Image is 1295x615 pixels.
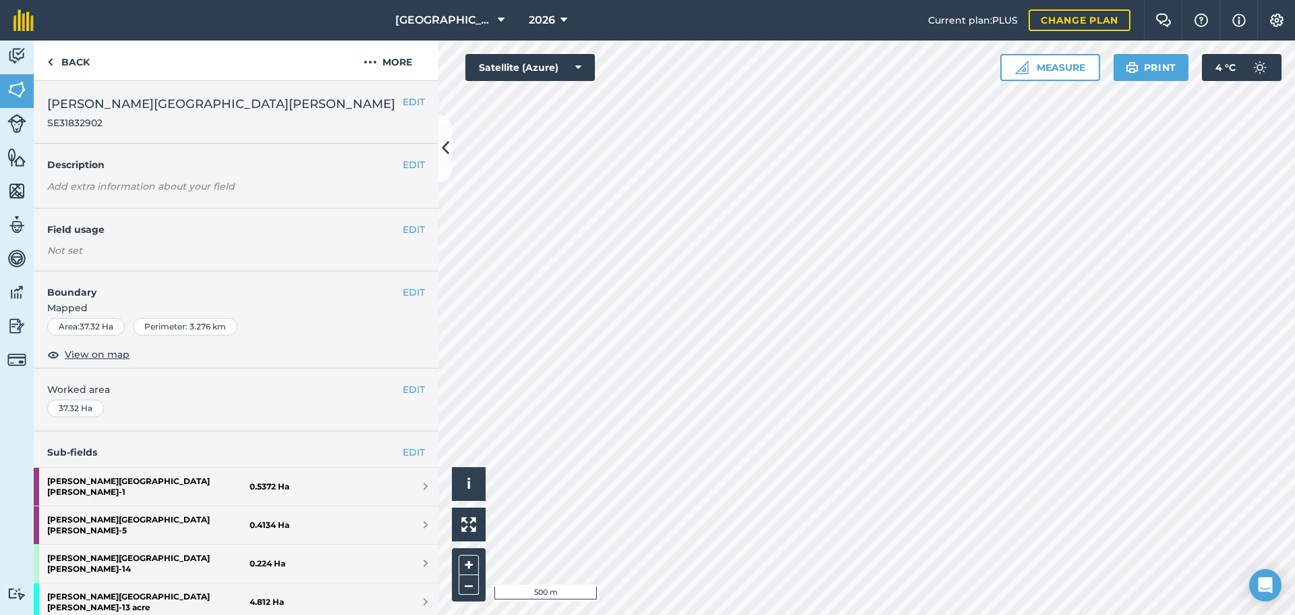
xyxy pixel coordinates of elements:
a: [PERSON_NAME][GEOGRAPHIC_DATA][PERSON_NAME]-140.224 Ha [34,545,438,583]
img: svg+xml;base64,PHN2ZyB4bWxucz0iaHR0cDovL3d3dy53My5vcmcvMjAwMC9zdmciIHdpZHRoPSIxNyIgaGVpZ2h0PSIxNy... [1232,12,1246,28]
a: [PERSON_NAME][GEOGRAPHIC_DATA][PERSON_NAME]-50.4134 Ha [34,506,438,544]
span: 4 ° C [1215,54,1236,81]
img: A question mark icon [1193,14,1209,27]
div: 37.32 Ha [47,400,104,417]
img: svg+xml;base64,PHN2ZyB4bWxucz0iaHR0cDovL3d3dy53My5vcmcvMjAwMC9zdmciIHdpZHRoPSI5IiBoZWlnaHQ9IjI0Ii... [47,54,53,70]
span: 2026 [529,12,555,28]
img: A cog icon [1269,14,1285,27]
div: Area : 37.32 Ha [47,318,125,336]
h4: Description [47,157,425,172]
button: Print [1114,54,1189,81]
img: svg+xml;base64,PHN2ZyB4bWxucz0iaHR0cDovL3d3dy53My5vcmcvMjAwMC9zdmciIHdpZHRoPSI1NiIgaGVpZ2h0PSI2MC... [7,147,26,167]
em: Add extra information about your field [47,180,235,192]
img: svg+xml;base64,PHN2ZyB4bWxucz0iaHR0cDovL3d3dy53My5vcmcvMjAwMC9zdmciIHdpZHRoPSIxOSIgaGVpZ2h0PSIyNC... [1126,59,1139,76]
img: svg+xml;base64,PHN2ZyB4bWxucz0iaHR0cDovL3d3dy53My5vcmcvMjAwMC9zdmciIHdpZHRoPSIyMCIgaGVpZ2h0PSIyNC... [364,54,377,70]
strong: 0.4134 Ha [250,520,289,531]
button: EDIT [403,222,425,237]
h4: Field usage [47,222,403,237]
span: Worked area [47,382,425,397]
img: svg+xml;base64,PHN2ZyB4bWxucz0iaHR0cDovL3d3dy53My5vcmcvMjAwMC9zdmciIHdpZHRoPSI1NiIgaGVpZ2h0PSI2MC... [7,181,26,201]
strong: [PERSON_NAME][GEOGRAPHIC_DATA][PERSON_NAME] - 1 [47,468,250,506]
strong: [PERSON_NAME][GEOGRAPHIC_DATA][PERSON_NAME] - 14 [47,545,250,583]
button: EDIT [403,285,425,300]
button: 4 °C [1202,54,1282,81]
h4: Boundary [34,271,403,300]
h4: Sub-fields [34,445,438,460]
strong: 0.224 Ha [250,558,285,569]
span: Current plan : PLUS [928,13,1018,28]
button: View on map [47,346,129,363]
button: i [452,467,486,501]
button: Satellite (Azure) [465,54,595,81]
a: Change plan [1029,9,1130,31]
img: svg+xml;base64,PD94bWwgdmVyc2lvbj0iMS4wIiBlbmNvZGluZz0idXRmLTgiPz4KPCEtLSBHZW5lcmF0b3I6IEFkb2JlIE... [7,114,26,133]
button: More [337,41,438,80]
strong: [PERSON_NAME][GEOGRAPHIC_DATA][PERSON_NAME] - 5 [47,506,250,544]
span: SE31832902 [47,116,395,130]
span: i [467,475,471,492]
span: View on map [65,347,129,362]
img: Two speech bubbles overlapping with the left bubble in the forefront [1155,14,1172,27]
span: [PERSON_NAME][GEOGRAPHIC_DATA][PERSON_NAME] [47,95,395,113]
div: Open Intercom Messenger [1249,569,1282,601]
img: fieldmargin Logo [13,9,34,31]
img: svg+xml;base64,PD94bWwgdmVyc2lvbj0iMS4wIiBlbmNvZGluZz0idXRmLTgiPz4KPCEtLSBHZW5lcmF0b3I6IEFkb2JlIE... [7,46,26,66]
strong: 4.812 Ha [250,597,284,608]
img: svg+xml;base64,PD94bWwgdmVyc2lvbj0iMS4wIiBlbmNvZGluZz0idXRmLTgiPz4KPCEtLSBHZW5lcmF0b3I6IEFkb2JlIE... [7,215,26,235]
span: Mapped [34,300,438,315]
span: [GEOGRAPHIC_DATA] [395,12,492,28]
img: svg+xml;base64,PD94bWwgdmVyc2lvbj0iMS4wIiBlbmNvZGluZz0idXRmLTgiPz4KPCEtLSBHZW5lcmF0b3I6IEFkb2JlIE... [1246,54,1273,81]
a: EDIT [403,445,425,460]
img: svg+xml;base64,PD94bWwgdmVyc2lvbj0iMS4wIiBlbmNvZGluZz0idXRmLTgiPz4KPCEtLSBHZW5lcmF0b3I6IEFkb2JlIE... [7,248,26,269]
button: – [459,575,479,595]
img: svg+xml;base64,PHN2ZyB4bWxucz0iaHR0cDovL3d3dy53My5vcmcvMjAwMC9zdmciIHdpZHRoPSIxOCIgaGVpZ2h0PSIyNC... [47,346,59,363]
a: Back [34,41,103,80]
button: + [459,555,479,575]
img: Ruler icon [1015,61,1029,74]
button: Measure [1000,54,1100,81]
div: Not set [47,244,425,257]
a: [PERSON_NAME][GEOGRAPHIC_DATA][PERSON_NAME]-10.5372 Ha [34,468,438,506]
div: Perimeter : 3.276 km [133,318,237,336]
img: Four arrows, one pointing top left, one top right, one bottom right and the last bottom left [461,517,476,532]
img: svg+xml;base64,PD94bWwgdmVyc2lvbj0iMS4wIiBlbmNvZGluZz0idXRmLTgiPz4KPCEtLSBHZW5lcmF0b3I6IEFkb2JlIE... [7,350,26,369]
img: svg+xml;base64,PD94bWwgdmVyc2lvbj0iMS4wIiBlbmNvZGluZz0idXRmLTgiPz4KPCEtLSBHZW5lcmF0b3I6IEFkb2JlIE... [7,316,26,336]
img: svg+xml;base64,PD94bWwgdmVyc2lvbj0iMS4wIiBlbmNvZGluZz0idXRmLTgiPz4KPCEtLSBHZW5lcmF0b3I6IEFkb2JlIE... [7,587,26,600]
button: EDIT [403,157,425,172]
button: EDIT [403,382,425,397]
img: svg+xml;base64,PD94bWwgdmVyc2lvbj0iMS4wIiBlbmNvZGluZz0idXRmLTgiPz4KPCEtLSBHZW5lcmF0b3I6IEFkb2JlIE... [7,282,26,302]
img: svg+xml;base64,PHN2ZyB4bWxucz0iaHR0cDovL3d3dy53My5vcmcvMjAwMC9zdmciIHdpZHRoPSI1NiIgaGVpZ2h0PSI2MC... [7,80,26,100]
button: EDIT [403,95,425,109]
strong: 0.5372 Ha [250,481,289,492]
